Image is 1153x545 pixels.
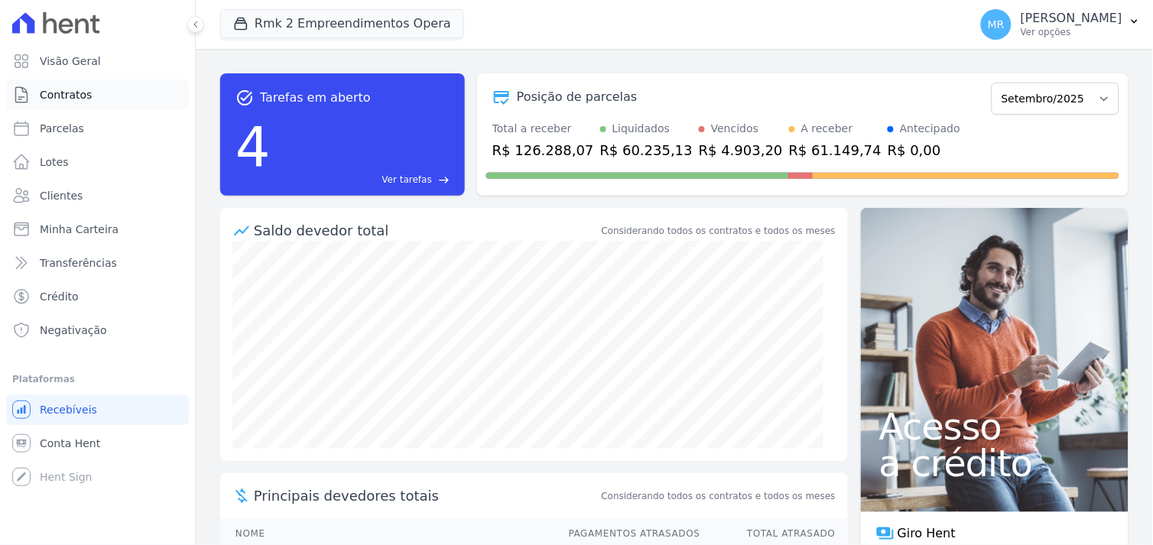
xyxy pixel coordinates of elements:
a: Lotes [6,147,189,177]
span: Acesso [879,408,1110,445]
a: Negativação [6,315,189,345]
span: Principais devedores totais [254,485,599,506]
span: Recebíveis [40,402,97,417]
span: Considerando todos os contratos e todos os meses [602,489,836,503]
div: Posição de parcelas [517,88,638,106]
div: A receber [801,121,853,137]
div: Vencidos [711,121,758,137]
div: 4 [235,107,271,187]
a: Crédito [6,281,189,312]
span: Minha Carteira [40,222,119,237]
a: Contratos [6,79,189,110]
a: Transferências [6,248,189,278]
span: Tarefas em aberto [260,89,371,107]
span: task_alt [235,89,254,107]
span: Conta Hent [40,436,100,451]
span: Lotes [40,154,69,170]
div: R$ 4.903,20 [699,140,783,161]
div: Total a receber [492,121,594,137]
a: Minha Carteira [6,214,189,245]
p: [PERSON_NAME] [1021,11,1122,26]
button: MR [PERSON_NAME] Ver opções [969,3,1153,46]
a: Ver tarefas east [277,173,450,187]
span: a crédito [879,445,1110,482]
span: MR [988,19,1005,30]
div: Considerando todos os contratos e todos os meses [602,224,836,238]
div: R$ 60.235,13 [600,140,693,161]
span: Visão Geral [40,54,101,69]
a: Conta Hent [6,428,189,459]
span: east [438,174,450,186]
div: Saldo devedor total [254,220,599,241]
a: Clientes [6,180,189,211]
span: Clientes [40,188,83,203]
p: Ver opções [1021,26,1122,38]
button: Rmk 2 Empreendimentos Opera [220,9,464,38]
span: Contratos [40,87,92,102]
div: R$ 61.149,74 [789,140,882,161]
span: Crédito [40,289,79,304]
div: Plataformas [12,370,183,388]
span: Ver tarefas [382,173,432,187]
div: Liquidados [612,121,671,137]
a: Recebíveis [6,394,189,425]
div: Antecipado [900,121,960,137]
a: Parcelas [6,113,189,144]
div: R$ 126.288,07 [492,140,594,161]
span: Transferências [40,255,117,271]
a: Visão Geral [6,46,189,76]
div: R$ 0,00 [888,140,960,161]
span: Giro Hent [898,524,956,543]
span: Parcelas [40,121,84,136]
span: Negativação [40,323,107,338]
